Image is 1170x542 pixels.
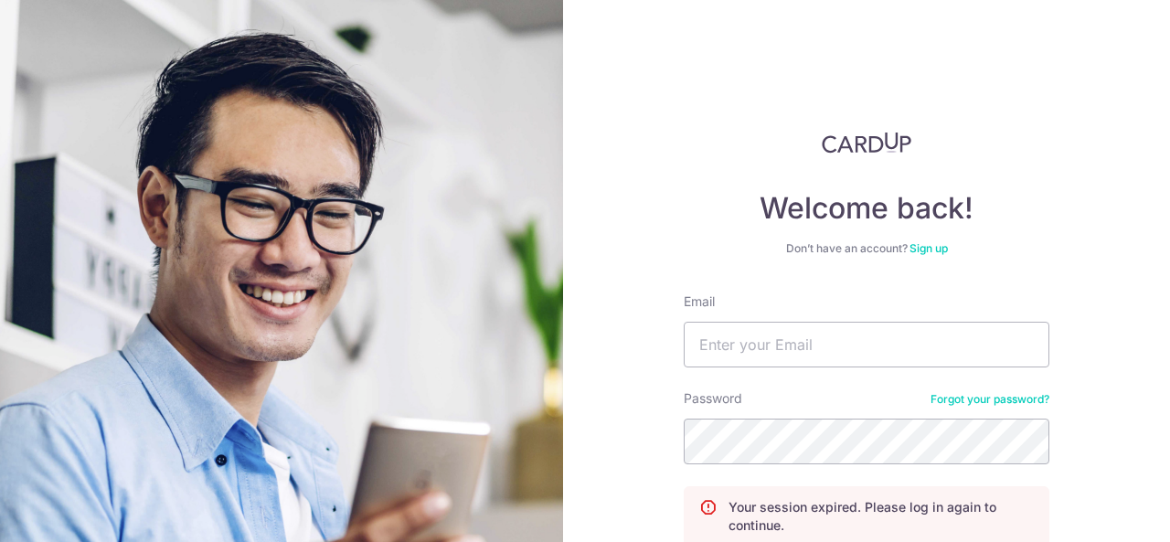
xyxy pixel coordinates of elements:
[909,241,948,255] a: Sign up
[931,392,1049,407] a: Forgot your password?
[684,292,715,311] label: Email
[729,498,1034,535] p: Your session expired. Please log in again to continue.
[822,132,911,154] img: CardUp Logo
[684,190,1049,227] h4: Welcome back!
[684,389,742,408] label: Password
[684,322,1049,367] input: Enter your Email
[684,241,1049,256] div: Don’t have an account?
